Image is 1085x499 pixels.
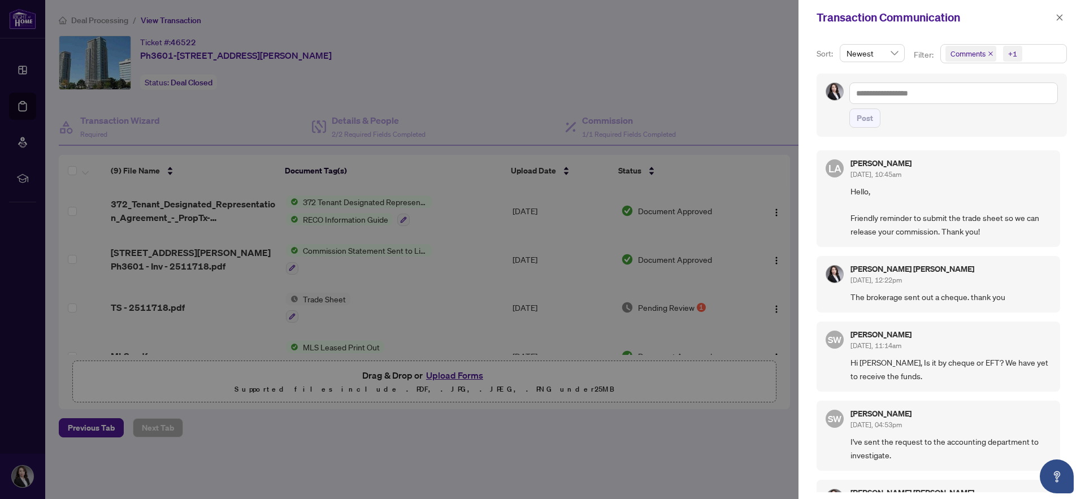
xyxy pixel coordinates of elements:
span: Hi [PERSON_NAME], Is it by cheque or EFT? We have yet to receive the funds. [850,356,1051,383]
div: Transaction Communication [817,9,1052,26]
span: Comments [951,48,986,59]
span: [DATE], 04:53pm [850,420,902,429]
span: close [1056,14,1064,21]
span: [DATE], 11:14am [850,341,901,350]
span: [DATE], 10:45am [850,170,901,179]
h5: [PERSON_NAME] [PERSON_NAME] [850,489,974,497]
span: I've sent the request to the accounting department to investigate. [850,435,1051,462]
h5: [PERSON_NAME] [850,331,912,339]
span: close [988,51,993,57]
h5: [PERSON_NAME] [850,410,912,418]
button: Open asap [1040,459,1074,493]
span: Hello, Friendly reminder to submit the trade sheet so we can release your commission. Thank you! [850,185,1051,238]
h5: [PERSON_NAME] [PERSON_NAME] [850,265,974,273]
button: Post [849,109,880,128]
img: Profile Icon [826,83,843,100]
p: Filter: [914,49,935,61]
h5: [PERSON_NAME] [850,159,912,167]
span: The brokerage sent out a cheque. thank you [850,290,1051,303]
p: Sort: [817,47,835,60]
img: Profile Icon [826,266,843,283]
div: +1 [1008,48,1017,59]
span: Newest [847,45,898,62]
span: [DATE], 12:22pm [850,276,902,284]
span: LA [828,160,841,176]
span: SW [828,333,842,347]
span: Comments [945,46,996,62]
span: SW [828,412,842,426]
